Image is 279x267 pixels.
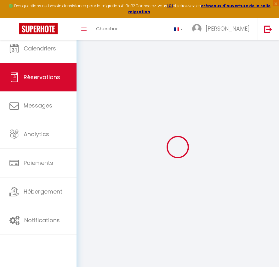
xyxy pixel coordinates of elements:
[128,3,270,15] a: créneaux d'ouverture de la salle migration
[24,102,52,109] span: Messages
[91,18,122,40] a: Chercher
[264,25,272,33] img: logout
[24,216,60,224] span: Notifications
[5,3,24,21] button: Ouvrir le widget de chat LiveChat
[206,25,250,32] span: [PERSON_NAME]
[192,24,202,33] img: ...
[167,3,173,9] a: ICI
[24,188,62,195] span: Hébergement
[96,25,118,32] span: Chercher
[24,73,60,81] span: Réservations
[24,159,53,167] span: Paiements
[187,18,258,40] a: ... [PERSON_NAME]
[24,130,49,138] span: Analytics
[19,23,58,34] img: Super Booking
[24,44,56,52] span: Calendriers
